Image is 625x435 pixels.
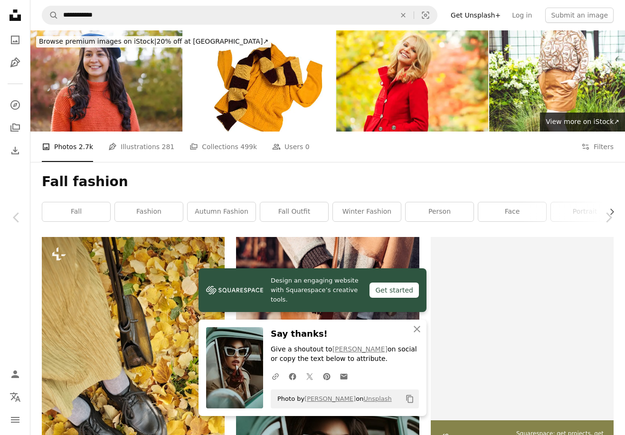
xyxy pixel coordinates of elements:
[236,237,419,359] img: a person holding a purse
[6,118,25,137] a: Collections
[272,132,310,162] a: Users 0
[39,38,156,45] span: Browse premium images on iStock |
[115,202,183,221] a: fashion
[162,142,175,152] span: 281
[445,8,506,23] a: Get Unsplash+
[188,202,256,221] a: autumn fashion
[271,345,419,364] p: Give a shoutout to on social or copy the text below to attribute.
[6,53,25,72] a: Illustrations
[42,202,110,221] a: fall
[369,283,419,298] div: Get started
[551,202,619,221] a: portrait
[183,30,335,132] img: Yellow orange flying women's sweater decorated with scarf isolated on white.Autumn fashion garmen...
[305,142,310,152] span: 0
[6,95,25,114] a: Explore
[240,142,257,152] span: 499k
[304,395,356,402] a: [PERSON_NAME]
[546,118,619,125] span: View more on iStock ↗
[6,365,25,384] a: Log in / Sign up
[393,6,414,24] button: Clear
[402,391,418,407] button: Copy to clipboard
[336,30,488,132] img: Attractive Young Blonde Woman in Fall Fashion
[363,395,391,402] a: Unsplash
[42,6,437,25] form: Find visuals sitewide
[540,113,625,132] a: View more on iStock↗
[39,38,268,45] span: 20% off at [GEOGRAPHIC_DATA] ↗
[30,30,182,132] img: Strolling through suburban autumn. Latina woman in her 30s showcases fall fashion in New Jersey
[30,30,277,53] a: Browse premium images on iStock|20% off at [GEOGRAPHIC_DATA]↗
[335,367,352,386] a: Share over email
[271,327,419,341] h3: Say thanks!
[42,173,614,190] h1: Fall fashion
[6,388,25,407] button: Language
[592,172,625,263] a: Next
[414,6,437,24] button: Visual search
[108,132,174,162] a: Illustrations 281
[199,268,426,312] a: Design an engaging website with Squarespace’s creative tools.Get started
[301,367,318,386] a: Share on Twitter
[332,345,388,353] a: [PERSON_NAME]
[189,132,257,162] a: Collections 499k
[581,132,614,162] button: Filters
[206,283,263,297] img: file-1606177908946-d1eed1cbe4f5image
[271,276,362,304] span: Design an engaging website with Squarespace’s creative tools.
[318,367,335,386] a: Share on Pinterest
[284,367,301,386] a: Share on Facebook
[6,141,25,160] a: Download History
[406,202,473,221] a: person
[333,202,401,221] a: winter fashion
[260,202,328,221] a: fall outfit
[545,8,614,23] button: Submit an image
[6,410,25,429] button: Menu
[506,8,538,23] a: Log in
[273,391,392,407] span: Photo by on
[478,202,546,221] a: face
[42,6,58,24] button: Search Unsplash
[42,370,225,378] a: a person standing on top of a pile of leaves
[6,30,25,49] a: Photos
